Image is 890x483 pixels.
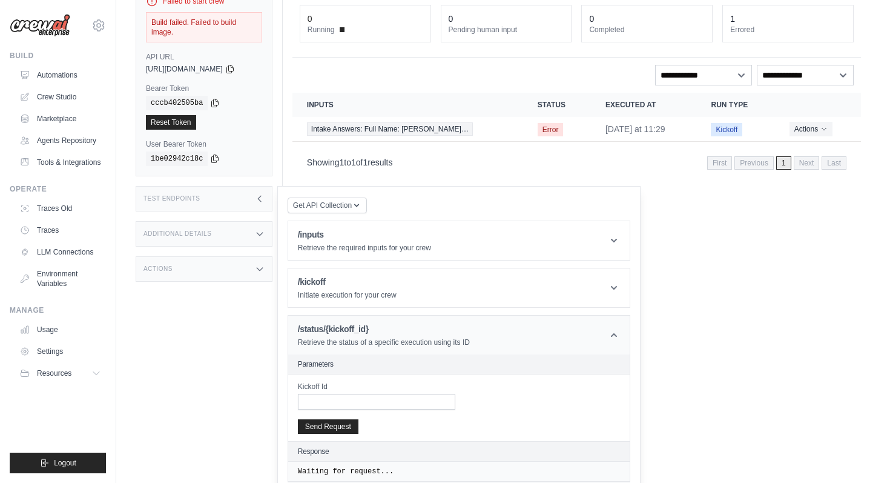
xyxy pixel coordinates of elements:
[308,13,312,25] div: 0
[730,25,846,35] dt: Errored
[15,342,106,361] a: Settings
[15,131,106,150] a: Agents Repository
[298,382,455,391] label: Kickoff Id
[298,243,431,253] p: Retrieve the required inputs for your crew
[789,122,832,136] button: Actions for execution
[15,199,106,218] a: Traces Old
[15,320,106,339] a: Usage
[10,305,106,315] div: Manage
[449,25,564,35] dt: Pending human input
[292,93,861,178] section: Crew executions table
[288,198,367,213] button: Get API Collection
[298,338,470,347] p: Retrieve the status of a specific execution using its ID
[292,93,523,117] th: Inputs
[292,147,861,178] nav: Pagination
[730,13,735,25] div: 1
[696,93,774,117] th: Run Type
[829,425,890,483] iframe: Chat Widget
[10,51,106,61] div: Build
[307,156,393,168] p: Showing to of results
[15,242,106,262] a: LLM Connections
[307,122,473,136] span: Intake Answers: Full Name: [PERSON_NAME]…
[589,13,594,25] div: 0
[523,93,591,117] th: Status
[822,156,846,170] span: Last
[298,228,431,241] h1: /inputs
[146,96,208,110] code: cccb402505ba
[340,158,344,167] span: 1
[605,124,665,134] time: September 25, 2025 at 11:29 CEST
[10,14,70,37] img: Logo
[589,25,705,35] dt: Completed
[15,87,106,107] a: Crew Studio
[15,65,106,85] a: Automations
[146,84,262,93] label: Bearer Token
[146,12,262,42] div: Build failed. Failed to build image.
[54,458,76,468] span: Logout
[15,364,106,383] button: Resources
[10,184,106,194] div: Operate
[707,156,732,170] span: First
[298,419,358,434] button: Send Request
[298,276,397,288] h1: /kickoff
[308,25,335,35] span: Running
[146,152,208,166] code: 1be02942c18c
[449,13,453,25] div: 0
[591,93,697,117] th: Executed at
[143,230,211,238] h3: Additional Details
[146,52,262,62] label: API URL
[363,158,368,167] span: 1
[707,156,846,170] nav: Pagination
[143,195,200,202] h3: Test Endpoints
[307,122,509,136] a: View execution details for Intake Answers
[298,467,620,476] pre: Waiting for request...
[15,109,106,128] a: Marketplace
[794,156,820,170] span: Next
[734,156,774,170] span: Previous
[298,447,329,456] h2: Response
[538,123,564,136] span: Error
[293,201,352,210] span: Get API Collection
[37,368,71,378] span: Resources
[711,123,742,136] span: Kickoff
[298,359,620,369] h2: Parameters
[15,264,106,293] a: Environment Variables
[351,158,356,167] span: 1
[143,265,173,273] h3: Actions
[146,64,223,74] span: [URL][DOMAIN_NAME]
[776,156,791,170] span: 1
[10,453,106,473] button: Logout
[298,290,397,300] p: Initiate execution for your crew
[146,139,262,149] label: User Bearer Token
[146,115,196,130] a: Reset Token
[15,221,106,240] a: Traces
[15,153,106,172] a: Tools & Integrations
[298,323,470,335] h1: /status/{kickoff_id}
